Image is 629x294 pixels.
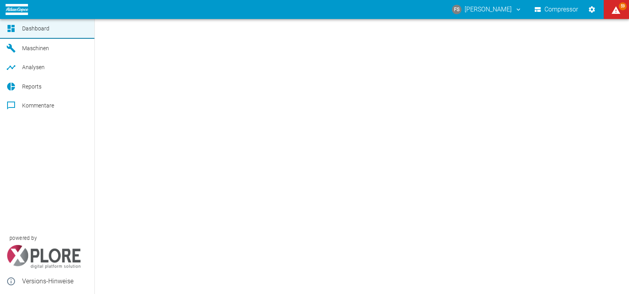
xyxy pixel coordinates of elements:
span: Versions-Hinweise [22,277,88,286]
img: Xplore Logo [6,245,81,269]
span: Reports [22,83,41,90]
span: powered by [9,234,37,242]
span: Analysen [22,64,45,70]
span: 59 [619,2,627,10]
span: Maschinen [22,45,49,51]
span: Kommentare [22,102,54,109]
button: frank.sinsilewski@atlascopco.com [451,2,523,17]
div: FS [452,5,461,14]
span: Dashboard [22,25,49,32]
button: Compressor [533,2,580,17]
button: Einstellungen [585,2,599,17]
a: new /machines [82,45,88,52]
img: logo [6,4,28,15]
a: new /analyses/list/0 [82,64,88,71]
